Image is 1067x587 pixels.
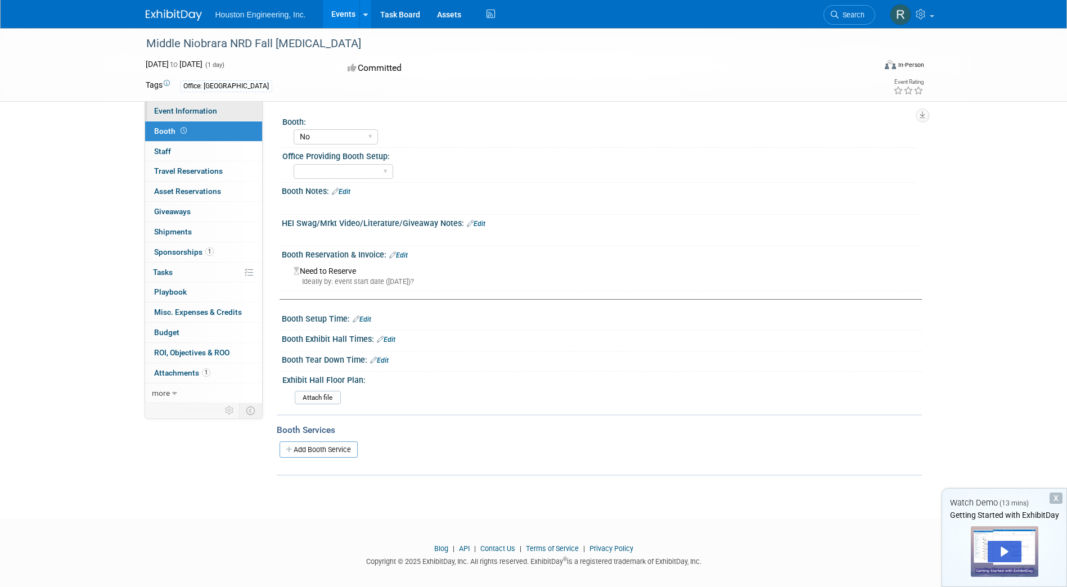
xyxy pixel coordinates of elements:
[220,403,240,418] td: Personalize Event Tab Strip
[239,403,262,418] td: Toggle Event Tabs
[526,544,579,553] a: Terms of Service
[823,5,875,25] a: Search
[154,166,223,175] span: Travel Reservations
[154,308,242,317] span: Misc. Expenses & Credits
[145,121,262,141] a: Booth
[809,58,925,75] div: Event Format
[589,544,633,553] a: Privacy Policy
[450,544,457,553] span: |
[517,544,524,553] span: |
[154,187,221,196] span: Asset Reservations
[344,58,593,78] div: Committed
[282,372,917,386] div: Exhibit Hall Floor Plan:
[282,310,922,325] div: Booth Setup Time:
[153,268,173,277] span: Tasks
[152,389,170,398] span: more
[145,222,262,242] a: Shipments
[145,182,262,201] a: Asset Reservations
[154,287,187,296] span: Playbook
[169,60,179,69] span: to
[294,277,913,287] div: Ideally by: event start date ([DATE])?
[154,368,210,377] span: Attachments
[277,424,922,436] div: Booth Services
[1050,493,1063,504] div: Dismiss
[942,509,1066,521] div: Getting Started with ExhibitDay
[563,556,567,562] sup: ®
[282,148,917,162] div: Office Providing Booth Setup:
[146,60,202,69] span: [DATE] [DATE]
[942,497,1066,509] div: Watch Demo
[839,11,865,19] span: Search
[145,263,262,282] a: Tasks
[145,383,262,403] a: more
[154,348,229,357] span: ROI, Objectives & ROO
[145,323,262,342] a: Budget
[988,541,1021,562] div: Play
[434,544,448,553] a: Blog
[480,544,515,553] a: Contact Us
[142,34,858,54] div: Middle Niobrara NRD Fall [MEDICAL_DATA]
[580,544,588,553] span: |
[353,315,371,323] a: Edit
[145,142,262,161] a: Staff
[370,356,389,364] a: Edit
[280,441,358,458] a: Add Booth Service
[204,61,224,69] span: (1 day)
[467,220,485,228] a: Edit
[145,202,262,222] a: Giveaways
[145,101,262,121] a: Event Information
[282,215,922,229] div: HEI Swag/Mrkt Video/Literature/Giveaway Notes:
[178,127,189,135] span: Booth not reserved yet
[282,114,917,128] div: Booth:
[145,363,262,383] a: Attachments1
[282,183,922,197] div: Booth Notes:
[154,227,192,236] span: Shipments
[282,331,922,345] div: Booth Exhibit Hall Times:
[154,328,179,337] span: Budget
[282,246,922,261] div: Booth Reservation & Invoice:
[154,147,171,156] span: Staff
[205,247,214,256] span: 1
[282,351,922,366] div: Booth Tear Down Time:
[145,242,262,262] a: Sponsorships1
[332,188,350,196] a: Edit
[154,106,217,115] span: Event Information
[215,10,306,19] span: Houston Engineering, Inc.
[154,247,214,256] span: Sponsorships
[146,10,202,21] img: ExhibitDay
[1000,499,1029,507] span: (13 mins)
[202,368,210,377] span: 1
[885,60,896,69] img: Format-Inperson.png
[145,343,262,363] a: ROI, Objectives & ROO
[893,79,924,85] div: Event Rating
[154,127,189,136] span: Booth
[377,336,395,344] a: Edit
[290,263,913,287] div: Need to Reserve
[459,544,470,553] a: API
[145,302,262,322] a: Misc. Expenses & Credits
[471,544,479,553] span: |
[898,61,924,69] div: In-Person
[146,79,170,92] td: Tags
[145,282,262,302] a: Playbook
[389,251,408,259] a: Edit
[890,4,911,25] img: Ryan David
[180,80,272,92] div: Office: [GEOGRAPHIC_DATA]
[154,207,191,216] span: Giveaways
[145,161,262,181] a: Travel Reservations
